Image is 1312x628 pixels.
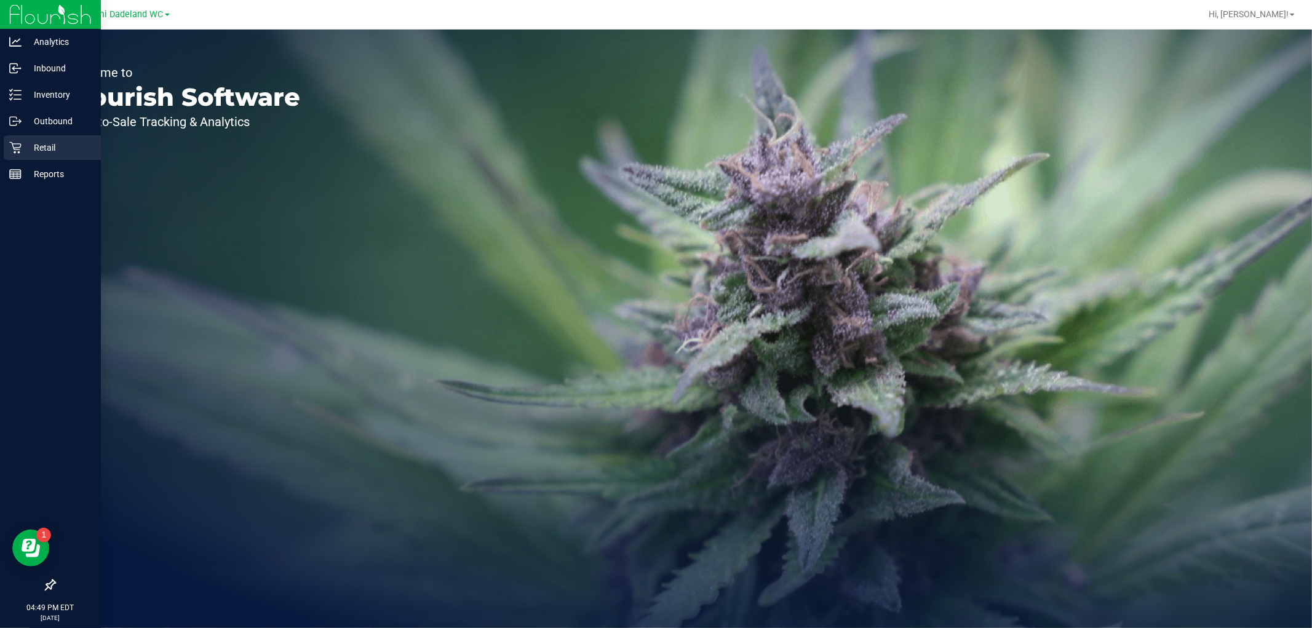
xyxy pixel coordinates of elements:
[9,36,22,48] inline-svg: Analytics
[66,66,300,79] p: Welcome to
[66,85,300,109] p: Flourish Software
[6,613,95,622] p: [DATE]
[6,602,95,613] p: 04:49 PM EDT
[22,34,95,49] p: Analytics
[22,87,95,102] p: Inventory
[82,9,164,20] span: Miami Dadeland WC
[1209,9,1289,19] span: Hi, [PERSON_NAME]!
[36,528,51,543] iframe: Resource center unread badge
[22,167,95,181] p: Reports
[9,62,22,74] inline-svg: Inbound
[9,141,22,154] inline-svg: Retail
[22,140,95,155] p: Retail
[66,116,300,128] p: Seed-to-Sale Tracking & Analytics
[12,530,49,566] iframe: Resource center
[9,89,22,101] inline-svg: Inventory
[22,114,95,129] p: Outbound
[22,61,95,76] p: Inbound
[9,115,22,127] inline-svg: Outbound
[9,168,22,180] inline-svg: Reports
